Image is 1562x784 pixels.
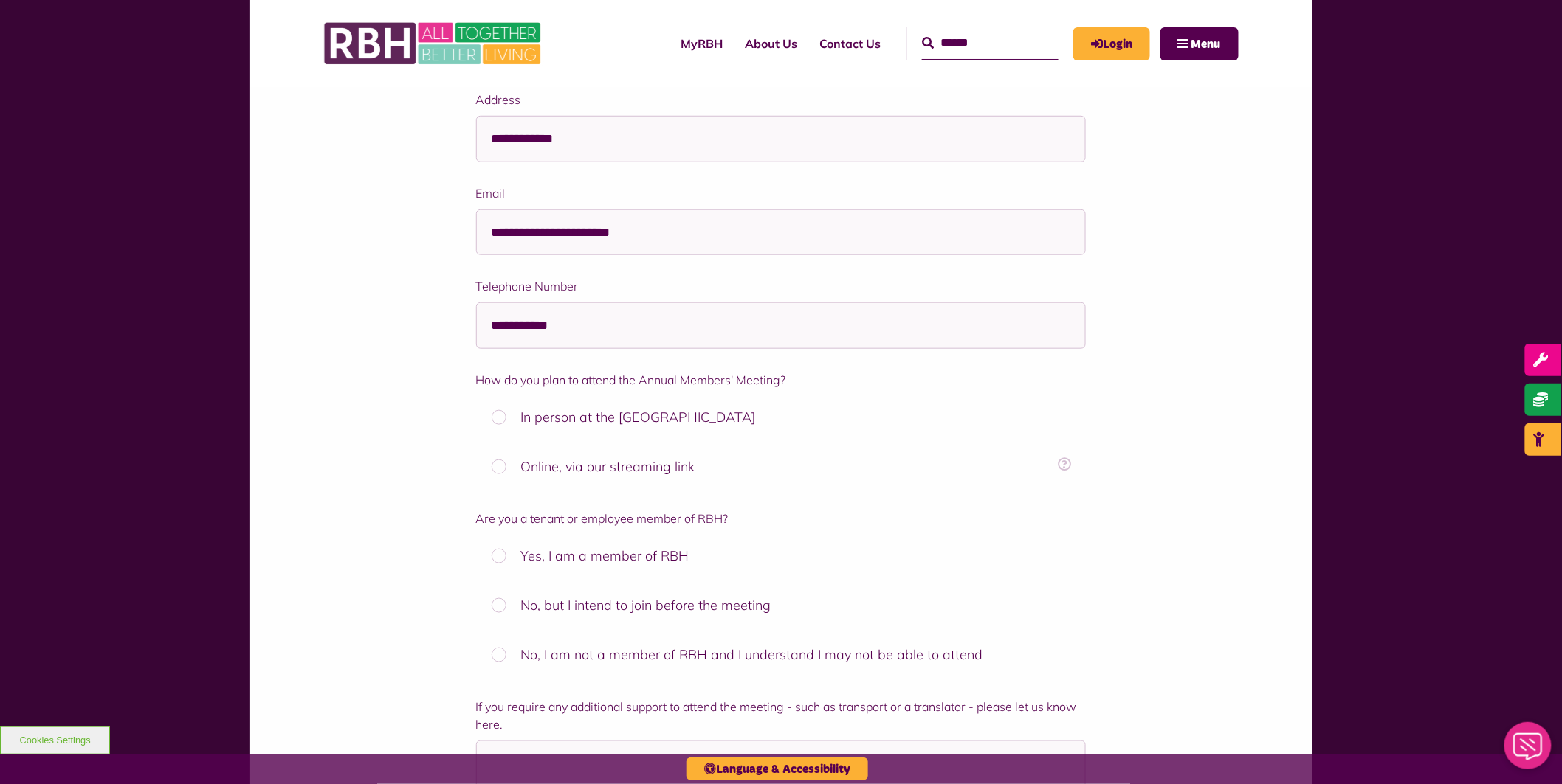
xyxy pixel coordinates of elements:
a: MyRBH [670,24,734,63]
button: Navigation [1160,27,1239,60]
label: Online, via our streaming link [476,445,1087,488]
label: Are you a tenant or employee member of RBH? [476,510,1087,527]
button: Language & Accessibility [687,757,868,780]
a: About Us [734,24,808,63]
label: No, I am not a member of RBH and I understand I may not be able to attend [476,634,1087,676]
label: In person at the [GEOGRAPHIC_DATA] [476,396,1087,438]
label: Email [476,184,1087,202]
a: Contact Us [808,24,892,63]
a: MyRBH [1073,27,1150,60]
label: Yes, I am a member of RBH [476,535,1087,577]
span: Menu [1191,38,1221,50]
label: How do you plan to attend the Annual Members' Meeting? [476,371,1087,389]
img: RBH [323,15,545,72]
label: Address [476,91,1087,108]
iframe: Netcall Web Assistant for live chat [1496,718,1562,784]
label: No, but I intend to join before the meeting [476,584,1087,626]
input: Search [922,27,1059,59]
label: Telephone Number [476,277,1087,295]
label: If you require any additional support to attend the meeting - such as transport or a translator -... [476,698,1087,733]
